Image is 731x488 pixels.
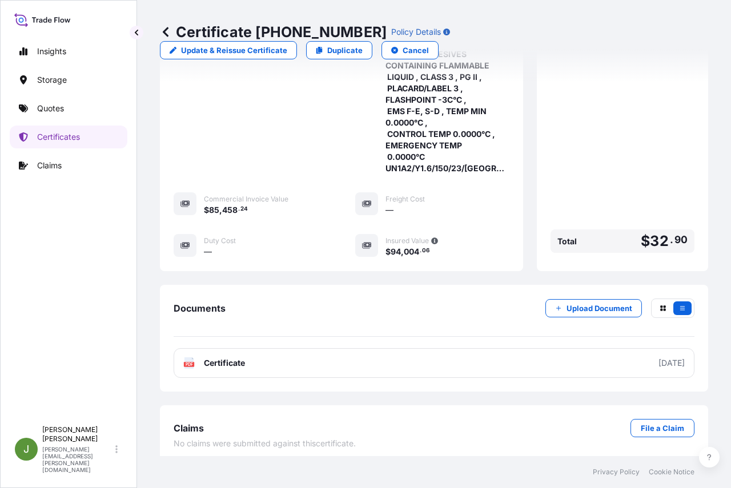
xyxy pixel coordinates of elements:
[204,357,245,369] span: Certificate
[37,131,80,143] p: Certificates
[658,357,685,369] div: [DATE]
[385,195,425,204] span: Freight Cost
[174,438,356,449] span: No claims were submitted against this certificate .
[204,246,212,257] span: —
[204,195,288,204] span: Commercial Invoice Value
[385,248,391,256] span: $
[240,207,248,211] span: 24
[404,248,419,256] span: 004
[670,236,673,243] span: .
[37,46,66,57] p: Insights
[10,40,127,63] a: Insights
[186,362,193,366] text: PDF
[630,419,694,437] a: File a Claim
[391,248,401,256] span: 94
[641,422,684,434] p: File a Claim
[10,97,127,120] a: Quotes
[674,236,688,243] span: 90
[401,248,404,256] span: ,
[10,154,127,177] a: Claims
[37,103,64,114] p: Quotes
[160,23,387,41] p: Certificate [PHONE_NUMBER]
[174,422,204,434] span: Claims
[567,303,632,314] p: Upload Document
[174,348,694,378] a: PDFCertificate[DATE]
[209,206,219,214] span: 85
[10,126,127,148] a: Certificates
[160,41,297,59] a: Update & Reissue Certificate
[306,41,372,59] a: Duplicate
[385,236,429,245] span: Insured Value
[10,68,127,91] a: Storage
[42,425,113,443] p: [PERSON_NAME] [PERSON_NAME]
[391,26,441,38] p: Policy Details
[381,41,439,59] button: Cancel
[641,234,650,248] span: $
[204,206,209,214] span: $
[557,236,577,247] span: Total
[174,303,226,314] span: Documents
[222,206,238,214] span: 458
[219,206,222,214] span: ,
[385,204,393,216] span: —
[403,45,429,56] p: Cancel
[37,74,67,86] p: Storage
[420,249,421,253] span: .
[327,45,363,56] p: Duplicate
[37,160,62,171] p: Claims
[42,446,113,473] p: [PERSON_NAME][EMAIL_ADDRESS][PERSON_NAME][DOMAIN_NAME]
[204,236,236,245] span: Duty Cost
[422,249,429,253] span: 06
[593,467,640,477] a: Privacy Policy
[181,45,287,56] p: Update & Reissue Certificate
[545,299,642,317] button: Upload Document
[650,234,668,248] span: 32
[23,443,29,455] span: J
[238,207,240,211] span: .
[649,467,694,477] a: Cookie Notice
